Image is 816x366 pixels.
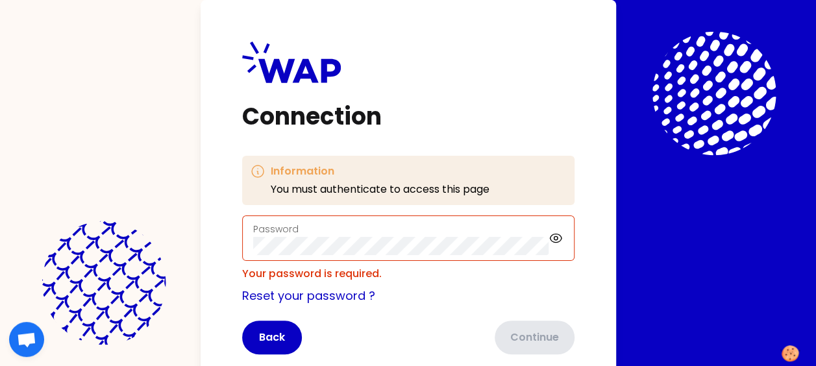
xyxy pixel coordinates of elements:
[242,287,375,304] a: Reset your password ?
[242,266,575,282] div: Your password is required.
[9,322,44,357] div: Ouvrir le chat
[242,104,575,130] h1: Connection
[242,321,302,354] button: Back
[271,182,489,197] p: You must authenticate to access this page
[253,223,299,236] label: Password
[495,321,575,354] button: Continue
[271,164,489,179] h3: Information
